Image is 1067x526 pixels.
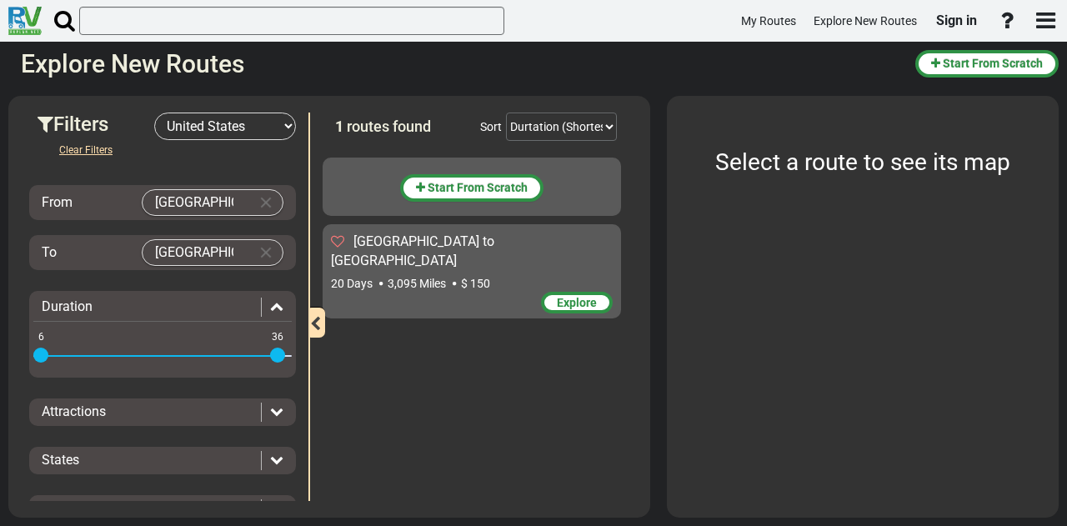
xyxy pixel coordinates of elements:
[143,240,249,265] input: Select
[741,14,796,28] span: My Routes
[335,118,343,135] span: 1
[253,240,278,265] button: Clear Input
[38,113,154,135] h3: Filters
[21,50,903,78] h2: Explore New Routes
[42,452,79,468] span: States
[541,292,613,313] div: Explore
[42,194,73,210] span: From
[557,296,597,309] span: Explore
[388,277,446,290] span: 3,095 Miles
[814,14,917,28] span: Explore New Routes
[42,403,106,419] span: Attractions
[428,181,528,194] span: Start From Scratch
[46,140,126,160] button: Clear Filters
[42,298,93,314] span: Duration
[936,13,977,28] span: Sign in
[915,50,1059,78] button: Start From Scratch
[400,174,544,202] button: Start From Scratch
[480,118,502,135] div: Sort
[42,500,89,516] span: Regions
[461,277,490,290] span: $ 150
[33,451,292,470] div: States
[42,244,57,260] span: To
[734,5,804,38] a: My Routes
[806,5,924,38] a: Explore New Routes
[347,118,431,135] span: routes found
[331,233,494,268] span: [GEOGRAPHIC_DATA] to [GEOGRAPHIC_DATA]
[33,298,292,317] div: Duration
[253,190,278,215] button: Clear Input
[929,3,984,38] a: Sign in
[36,329,47,345] span: 6
[331,277,373,290] span: 20 Days
[323,224,621,318] div: [GEOGRAPHIC_DATA] to [GEOGRAPHIC_DATA] 20 Days 3,095 Miles $ 150 Explore
[269,329,286,345] span: 36
[143,190,249,215] input: Select
[715,148,1010,176] span: Select a route to see its map
[943,57,1043,70] span: Start From Scratch
[8,7,42,35] img: RvPlanetLogo.png
[33,403,292,422] div: Attractions
[33,499,292,518] div: Regions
